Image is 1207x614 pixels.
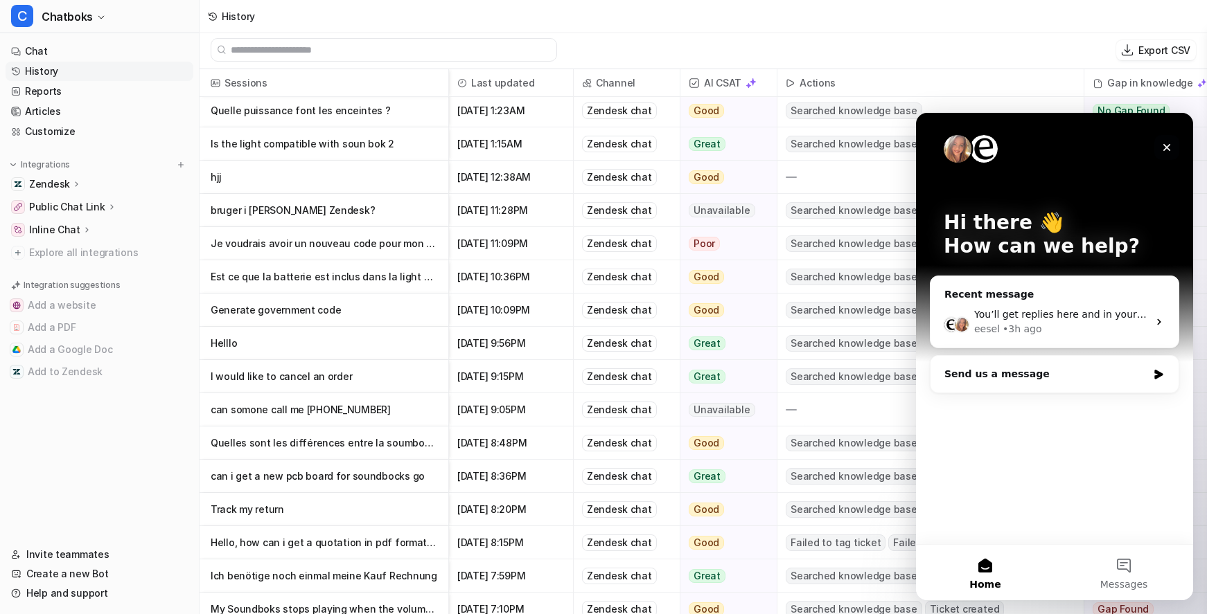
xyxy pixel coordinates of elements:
[6,294,193,316] button: Add a websiteAdd a website
[689,137,725,151] span: Great
[888,534,1003,551] span: Failed to create ticket
[28,254,231,269] div: Send us a message
[582,102,657,119] div: Zendesk chat
[786,368,922,385] span: Searched knowledge base
[1093,104,1170,118] span: No Gap Found
[211,94,437,127] p: Quelle puissance font les enceintes ?
[6,564,193,584] a: Create a new Bot
[689,270,724,284] span: Good
[786,534,886,551] span: Failed to tag ticket
[582,468,657,485] div: Zendesk chat
[689,170,724,184] span: Good
[8,160,18,170] img: expand menu
[6,122,193,141] a: Customize
[1138,43,1190,57] p: Export CSV
[14,226,22,234] img: Inline Chat
[238,22,263,47] div: Close
[786,102,922,119] span: Searched knowledge base
[579,69,674,97] span: Channel
[680,460,768,493] button: Great
[24,279,120,291] p: Integration suggestions
[14,180,22,188] img: Zendesk
[455,559,567,593] span: [DATE] 7:59PM
[184,467,232,476] span: Messages
[12,345,21,354] img: Add a Google Doc
[680,360,768,393] button: Great
[11,5,33,27] span: C
[455,493,567,526] span: [DATE] 8:20PM
[786,302,922,318] span: Searched knowledge base
[53,467,85,476] span: Home
[211,360,437,393] p: I would like to cancel an order
[689,370,725,383] span: Great
[1090,69,1203,97] div: Gap in knowledge
[582,136,657,152] div: Zendesk chat
[211,426,437,460] p: Quelles sont les différences entre la soumboks 3 et 4 ?
[6,62,193,81] a: History
[1116,40,1196,60] button: Export CSV
[680,426,768,460] button: Good
[786,468,922,485] span: Searched knowledge base
[6,102,193,121] a: Articles
[6,361,193,383] button: Add to ZendeskAdd to Zendesk
[800,69,836,97] h2: Actions
[786,202,922,219] span: Searched knowledge base
[12,323,21,332] img: Add a PDF
[582,568,657,584] div: Zendesk chat
[680,127,768,161] button: Great
[786,269,922,285] span: Searched knowledge base
[455,426,567,460] span: [DATE] 8:48PM
[680,327,768,360] button: Great
[455,227,567,260] span: [DATE] 11:09PM
[786,568,922,584] span: Searched knowledge base
[87,209,126,224] div: • 3h ago
[680,227,768,260] button: Poor
[6,338,193,361] button: Add a Google DocAdd a Google Doc
[582,235,657,252] div: Zendesk chat
[211,493,437,526] p: Track my return
[455,526,567,559] span: [DATE] 8:15PM
[211,526,437,559] p: Hello, how can i get a quotation in pdf format for a soundboks 4 ?
[11,246,25,260] img: explore all integrations
[582,534,657,551] div: Zendesk chat
[680,559,768,593] button: Great
[29,200,105,214] p: Public Chat Link
[139,432,277,487] button: Messages
[211,227,437,260] p: Je voudrais avoir un nouveau code pour mon renvoi [PERSON_NAME], en effet lors du sca
[582,169,657,186] div: Zendesk chat
[582,335,657,352] div: Zendesk chat
[689,469,725,483] span: Great
[455,161,567,194] span: [DATE] 12:38AM
[211,260,437,294] p: Est ce que la batterie est inclus dans la light box?
[455,393,567,426] span: [DATE] 9:05PM
[689,303,724,317] span: Good
[455,460,567,493] span: [DATE] 8:36PM
[176,160,186,170] img: menu_add.svg
[680,294,768,327] button: Good
[680,161,768,194] button: Good
[689,237,720,251] span: Poor
[689,436,724,450] span: Good
[29,242,188,264] span: Explore all integrations
[211,294,437,327] p: Generate government code
[211,460,437,493] p: can i get a new pcb board for soundbocks go
[455,69,567,97] span: Last updated
[582,302,657,318] div: Zendesk chat
[14,203,22,211] img: Public Chat Link
[582,435,657,451] div: Zendesk chat
[6,584,193,603] a: Help and support
[6,42,193,61] a: Chat
[1084,94,1198,127] button: No Gap Found
[689,569,725,583] span: Great
[582,401,657,418] div: Zendesk chat
[680,260,768,294] button: Good
[205,69,443,97] span: Sessions
[786,235,922,252] span: Searched knowledge base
